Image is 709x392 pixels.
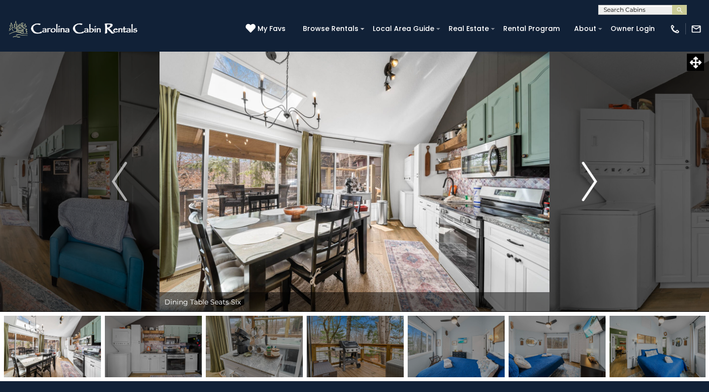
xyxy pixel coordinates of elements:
img: 168328084 [509,316,606,377]
a: About [569,21,601,36]
button: Previous [79,51,160,312]
img: arrow [112,162,127,201]
img: arrow [582,162,597,201]
a: Browse Rentals [298,21,363,36]
img: 168328087 [408,316,505,377]
span: My Favs [258,24,286,34]
a: My Favs [246,24,288,34]
img: phone-regular-white.png [670,24,680,34]
a: Rental Program [498,21,565,36]
div: Dining Table Seats Six [160,292,549,312]
img: 168328096 [105,316,202,377]
img: White-1-2.png [7,19,140,39]
img: 168328094 [4,316,101,377]
a: Owner Login [606,21,660,36]
button: Next [549,51,630,312]
img: 168328100 [206,316,303,377]
img: mail-regular-white.png [691,24,702,34]
a: Real Estate [444,21,494,36]
img: 168328085 [610,316,707,377]
a: Local Area Guide [368,21,439,36]
img: 168328104 [307,316,404,377]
